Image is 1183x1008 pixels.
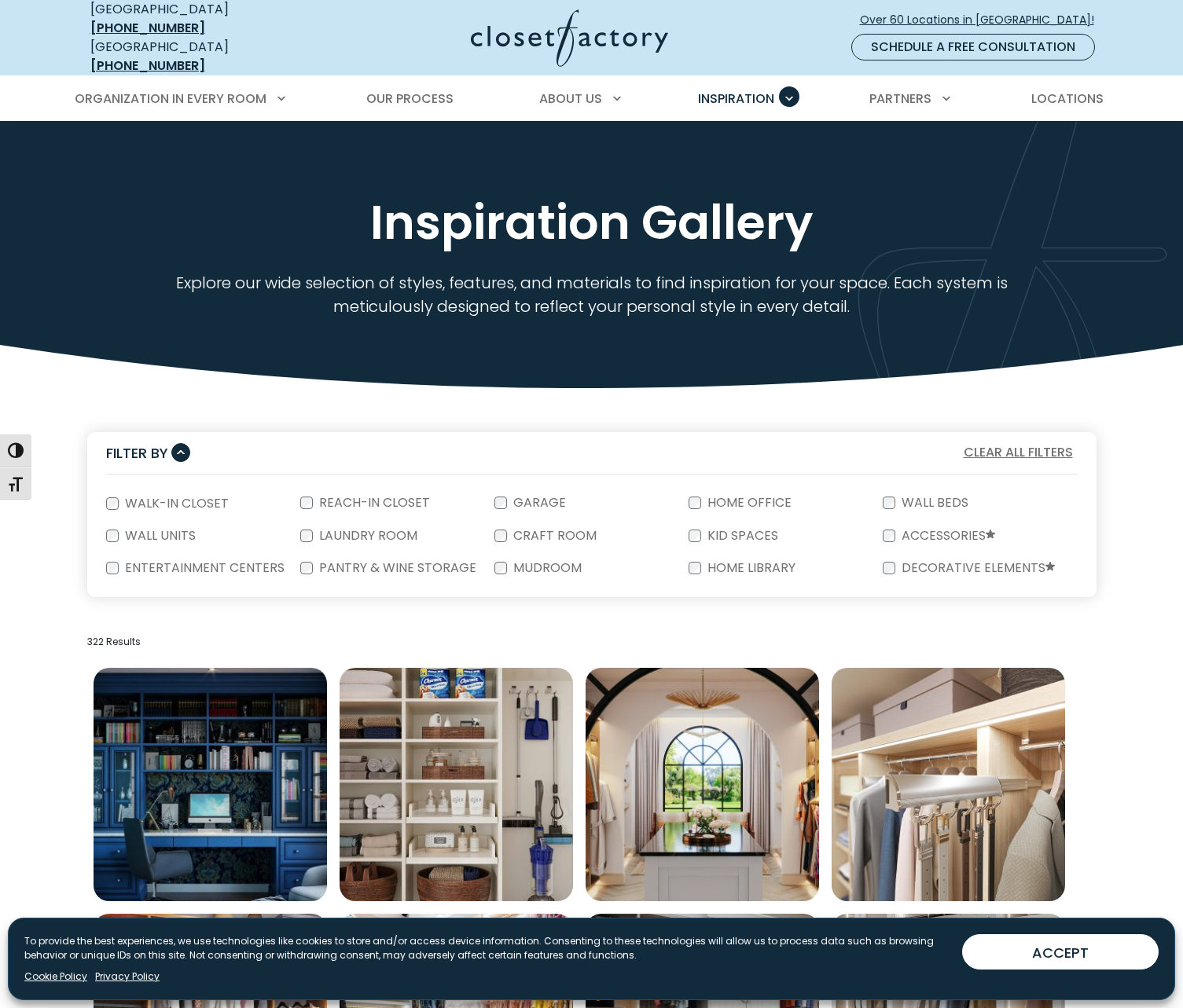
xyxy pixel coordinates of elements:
button: Clear All Filters [959,442,1078,463]
label: Craft Room [507,530,600,542]
p: 322 Results [87,635,1097,649]
img: Belt rack accessory [832,668,1065,901]
label: Pantry & Wine Storage [313,562,479,574]
label: Wall Beds [895,497,972,509]
label: Home Office [701,497,795,509]
label: Garage [507,497,569,509]
a: [PHONE_NUMBER] [90,57,205,75]
img: Organized linen and utility closet featuring rolled towels, labeled baskets, and mounted cleaning... [340,668,573,901]
h1: Inspiration Gallery [87,192,1097,252]
span: Our Process [366,90,454,108]
span: About Us [539,90,602,108]
img: Custom home office with blue built-ins, glass-front cabinets, adjustable shelving, custom drawer ... [94,668,327,901]
a: [PHONE_NUMBER] [90,19,205,37]
img: Closet Factory Logo [471,9,668,67]
p: To provide the best experiences, we use technologies like cookies to store and/or access device i... [24,934,950,962]
a: Open inspiration gallery to preview enlarged image [340,668,573,901]
label: Wall Units [119,530,199,542]
img: Spacious custom walk-in closet with abundant wardrobe space, center island storage [586,668,819,901]
p: Explore our wide selection of styles, features, and materials to find inspiration for your space.... [130,271,1053,318]
a: Open inspiration gallery to preview enlarged image [832,668,1065,901]
button: ACCEPT [962,934,1159,970]
a: Schedule a Free Consultation [851,34,1095,60]
label: Entertainment Centers [119,562,288,574]
span: Organization in Every Room [75,90,266,108]
label: Decorative Elements [895,562,1058,575]
label: Accessories [895,530,998,543]
nav: Primary Menu [64,77,1120,121]
label: Mudroom [507,562,585,574]
label: Kid Spaces [701,530,781,542]
a: Cookie Policy [24,970,87,984]
a: Over 60 Locations in [GEOGRAPHIC_DATA]! [859,6,1108,34]
label: Walk-In Closet [119,497,232,510]
span: Partners [869,90,931,108]
label: Laundry Room [313,530,421,542]
a: Open inspiration gallery to preview enlarged image [586,668,819,901]
a: Open inspiration gallery to preview enlarged image [94,668,327,901]
span: Over 60 Locations in [GEOGRAPHIC_DATA]! [860,12,1107,28]
label: Reach-In Closet [313,497,433,509]
div: [GEOGRAPHIC_DATA] [90,38,318,75]
label: Home Library [701,562,799,574]
a: Privacy Policy [95,970,160,984]
button: Filter By [106,442,190,464]
span: Locations [1031,90,1104,108]
span: Inspiration [698,90,774,108]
